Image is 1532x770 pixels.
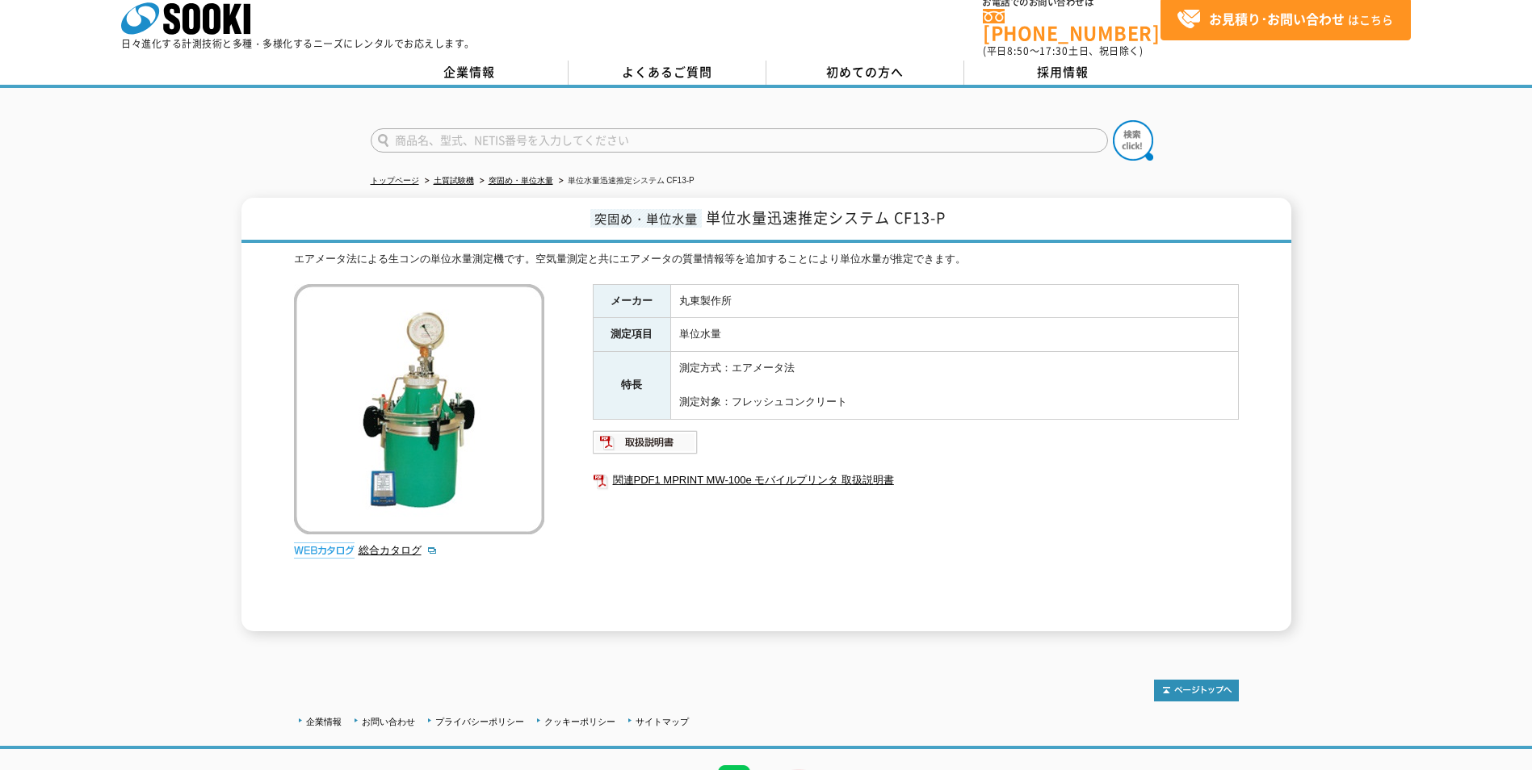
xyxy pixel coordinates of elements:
[670,318,1238,352] td: 単位水量
[544,717,615,726] a: クッキーポリシー
[593,470,1239,491] a: 関連PDF1 MPRINT MW-100e モバイルプリンタ 取扱説明書
[706,207,946,228] span: 単位水量迅速推定システム CF13-P
[826,63,904,81] span: 初めての方へ
[556,173,695,190] li: 単位水量迅速推定システム CF13-P
[121,39,475,48] p: 日々進化する計測技術と多種・多様化するニーズにレンタルでお応えします。
[593,440,699,452] a: 取扱説明書
[1113,120,1153,161] img: btn_search.png
[593,429,699,455] img: 取扱説明書
[1209,9,1345,28] strong: お見積り･お問い合わせ
[1177,7,1393,31] span: はこちら
[294,542,355,559] img: webカタログ
[983,44,1143,58] span: (平日 ～ 土日、祝日除く)
[434,176,474,185] a: 土質試験機
[590,209,702,228] span: 突固め・単位水量
[371,61,569,85] a: 企業情報
[1039,44,1068,58] span: 17:30
[1154,680,1239,701] img: トップページへ
[371,128,1108,153] input: 商品名、型式、NETIS番号を入力してください
[294,284,544,534] img: 単位水量迅速推定システム CF13-P
[983,9,1161,42] a: [PHONE_NUMBER]
[670,352,1238,419] td: 測定方式：エアメータ法 測定対象：フレッシュコンクリート
[766,61,964,85] a: 初めての方へ
[359,544,438,556] a: 総合カタログ
[636,717,689,726] a: サイトマップ
[593,352,670,419] th: 特長
[593,318,670,352] th: 測定項目
[1007,44,1030,58] span: 8:50
[294,251,1239,268] div: エアメータ法による生コンの単位水量測定機です。空気量測定と共にエアメータの質量情報等を追加することにより単位水量が推定できます。
[371,176,419,185] a: トップページ
[362,717,415,726] a: お問い合わせ
[435,717,524,726] a: プライバシーポリシー
[569,61,766,85] a: よくあるご質問
[670,284,1238,318] td: 丸東製作所
[593,284,670,318] th: メーカー
[306,717,342,726] a: 企業情報
[964,61,1162,85] a: 採用情報
[489,176,553,185] a: 突固め・単位水量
